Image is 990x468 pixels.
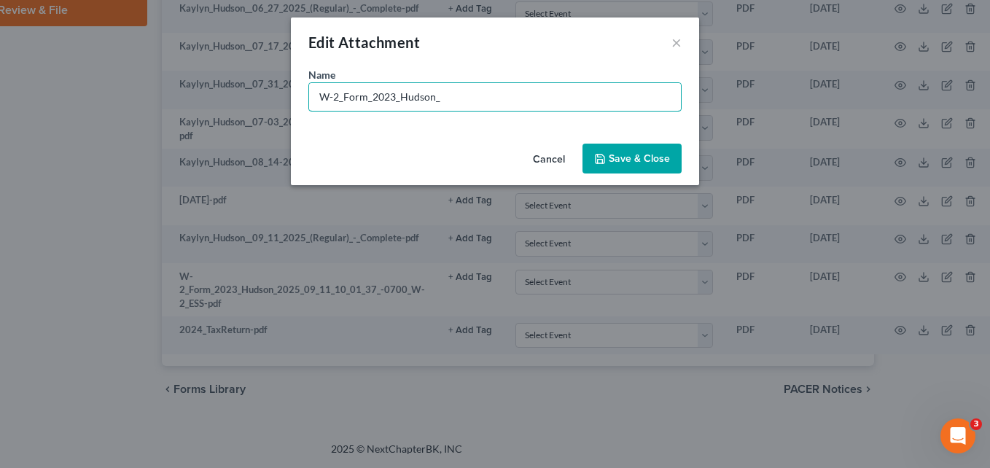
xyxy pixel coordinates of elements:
span: Save & Close [609,152,670,165]
iframe: Intercom live chat [940,418,975,453]
button: Cancel [521,145,577,174]
span: Name [308,69,335,81]
span: Edit [308,34,335,51]
span: 3 [970,418,982,430]
button: Save & Close [582,144,682,174]
span: Attachment [338,34,420,51]
input: Enter name... [309,83,681,111]
button: × [671,34,682,51]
